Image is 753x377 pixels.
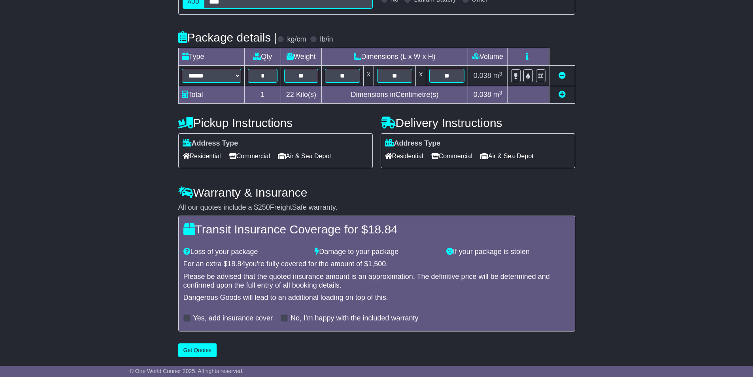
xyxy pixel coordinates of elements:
[311,248,442,256] div: Damage to your package
[183,294,570,302] div: Dangerous Goods will lead to an additional loading on top of this.
[363,66,374,86] td: x
[431,150,472,162] span: Commercial
[278,150,331,162] span: Air & Sea Depot
[493,72,502,80] span: m
[183,273,570,290] div: Please be advised that the quoted insurance amount is an approximation. The definitive price will...
[178,116,373,129] h4: Pickup Instructions
[183,139,238,148] label: Address Type
[286,91,294,99] span: 22
[385,150,423,162] span: Residential
[474,91,491,99] span: 0.038
[442,248,574,256] div: If your package is stolen
[474,72,491,80] span: 0.038
[130,368,244,374] span: © One World Courier 2025. All rights reserved.
[321,48,468,66] td: Dimensions (L x W x H)
[178,86,244,104] td: Total
[559,72,566,80] a: Remove this item
[228,260,245,268] span: 18.84
[178,48,244,66] td: Type
[499,71,502,77] sup: 3
[468,48,508,66] td: Volume
[381,116,575,129] h4: Delivery Instructions
[178,31,277,44] h4: Package details |
[258,203,270,211] span: 250
[244,86,281,104] td: 1
[320,35,333,44] label: lb/in
[368,260,386,268] span: 1,500
[368,223,398,236] span: 18.84
[480,150,534,162] span: Air & Sea Depot
[229,150,270,162] span: Commercial
[179,248,311,256] div: Loss of your package
[183,150,221,162] span: Residential
[385,139,441,148] label: Address Type
[416,66,426,86] td: x
[178,186,575,199] h4: Warranty & Insurance
[281,86,322,104] td: Kilo(s)
[281,48,322,66] td: Weight
[244,48,281,66] td: Qty
[178,203,575,212] div: All our quotes include a $ FreightSafe warranty.
[321,86,468,104] td: Dimensions in Centimetre(s)
[287,35,306,44] label: kg/cm
[559,91,566,99] a: Add new item
[493,91,502,99] span: m
[499,90,502,96] sup: 3
[183,223,570,236] h4: Transit Insurance Coverage for $
[183,260,570,269] div: For an extra $ you're fully covered for the amount of $ .
[178,343,217,357] button: Get Quotes
[291,314,419,323] label: No, I'm happy with the included warranty
[193,314,273,323] label: Yes, add insurance cover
